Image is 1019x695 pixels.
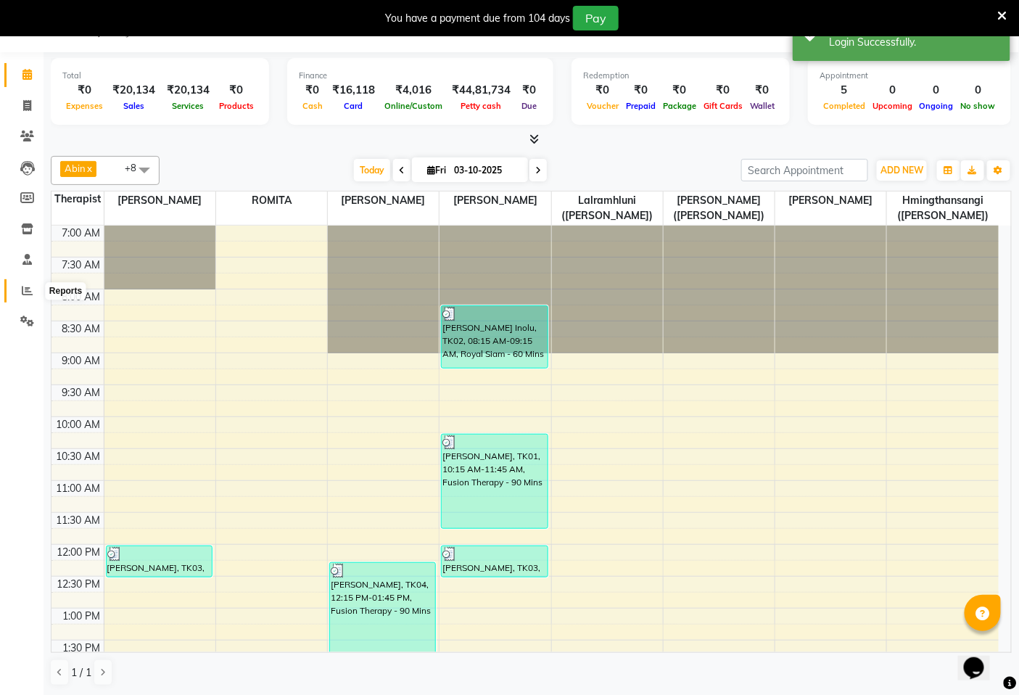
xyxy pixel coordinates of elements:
[877,160,927,181] button: ADD NEW
[775,192,886,210] span: [PERSON_NAME]
[59,258,104,273] div: 7:30 AM
[622,101,659,111] span: Prepaid
[446,82,516,99] div: ₹44,81,734
[659,101,700,111] span: Package
[299,101,326,111] span: Cash
[169,101,208,111] span: Services
[60,609,104,624] div: 1:00 PM
[299,82,326,99] div: ₹0
[60,641,104,656] div: 1:30 PM
[820,101,869,111] span: Completed
[887,192,999,225] span: Hmingthansangi ([PERSON_NAME])
[442,546,547,577] div: [PERSON_NAME], TK03, 12:00 PM-12:30 PM, De-Stress Back & Shoulder Massage - 30 Mins
[916,82,957,99] div: 0
[62,101,107,111] span: Expenses
[957,101,999,111] span: No show
[518,101,540,111] span: Due
[820,82,869,99] div: 5
[216,192,327,210] span: ROMITA
[51,192,104,207] div: Therapist
[869,82,916,99] div: 0
[440,192,550,210] span: [PERSON_NAME]
[552,192,663,225] span: Lalramhluni ([PERSON_NAME])
[659,82,700,99] div: ₹0
[829,35,999,50] div: Login Successfully.
[54,513,104,528] div: 11:30 AM
[59,321,104,337] div: 8:30 AM
[59,226,104,241] div: 7:00 AM
[442,435,547,528] div: [PERSON_NAME], TK01, 10:15 AM-11:45 AM, Fusion Therapy - 90 Mins
[458,101,506,111] span: Petty cash
[341,101,367,111] span: Card
[916,101,957,111] span: Ongoing
[330,563,435,657] div: [PERSON_NAME], TK04, 12:15 PM-01:45 PM, Fusion Therapy - 90 Mins
[622,82,659,99] div: ₹0
[385,11,570,26] div: You have a payment due from 104 days
[328,192,439,210] span: [PERSON_NAME]
[573,6,619,30] button: Pay
[62,70,257,82] div: Total
[54,449,104,464] div: 10:30 AM
[120,101,148,111] span: Sales
[215,82,257,99] div: ₹0
[354,159,390,181] span: Today
[880,165,923,176] span: ADD NEW
[59,353,104,369] div: 9:00 AM
[86,163,92,174] a: x
[381,101,446,111] span: Online/Custom
[381,82,446,99] div: ₹4,016
[161,82,215,99] div: ₹20,134
[125,162,147,173] span: +8
[54,577,104,592] div: 12:30 PM
[54,545,104,560] div: 12:00 PM
[71,665,91,680] span: 1 / 1
[746,82,778,99] div: ₹0
[442,306,547,368] div: [PERSON_NAME] Inolu, TK02, 08:15 AM-09:15 AM, Royal Siam - 60 Mins
[46,283,86,300] div: Reports
[299,70,542,82] div: Finance
[326,82,381,99] div: ₹16,118
[424,165,450,176] span: Fri
[450,160,522,181] input: 2025-10-03
[107,82,161,99] div: ₹20,134
[54,417,104,432] div: 10:00 AM
[746,101,778,111] span: Wallet
[957,82,999,99] div: 0
[958,637,1004,680] iframe: chat widget
[664,192,775,225] span: [PERSON_NAME] ([PERSON_NAME])
[107,546,212,577] div: [PERSON_NAME], TK03, 12:00 PM-12:30 PM, De-Stress Back & Shoulder Massage - 30 Mins
[700,101,746,111] span: Gift Cards
[65,163,86,174] span: Abin
[583,101,622,111] span: Voucher
[700,82,746,99] div: ₹0
[59,385,104,400] div: 9:30 AM
[583,82,622,99] div: ₹0
[215,101,257,111] span: Products
[104,192,215,210] span: [PERSON_NAME]
[820,70,999,82] div: Appointment
[583,70,778,82] div: Redemption
[62,82,107,99] div: ₹0
[741,159,868,181] input: Search Appointment
[516,82,542,99] div: ₹0
[869,101,916,111] span: Upcoming
[54,481,104,496] div: 11:00 AM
